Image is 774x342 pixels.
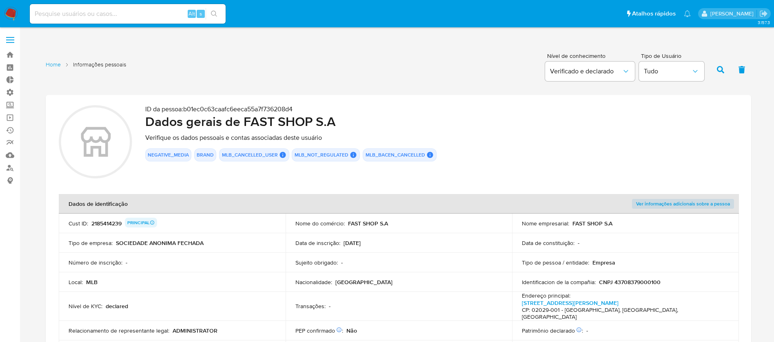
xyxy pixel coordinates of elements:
[547,53,634,59] span: Nível de conhecimento
[684,10,691,17] a: Notificações
[641,53,706,59] span: Tipo de Usuário
[632,9,676,18] span: Atalhos rápidos
[206,8,222,20] button: search-icon
[710,10,756,18] p: adriano.brito@mercadolivre.com
[759,9,768,18] a: Sair
[200,10,202,18] span: s
[46,57,126,80] nav: List of pages
[639,62,704,81] button: Tudo
[644,67,691,75] span: Tudo
[545,62,635,81] button: Verificado e declarado
[189,10,195,18] span: Alt
[30,9,226,19] input: Pesquise usuários ou casos...
[46,61,61,68] a: Home
[73,61,126,68] span: Informações pessoais
[550,67,622,75] span: Verificado e declarado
